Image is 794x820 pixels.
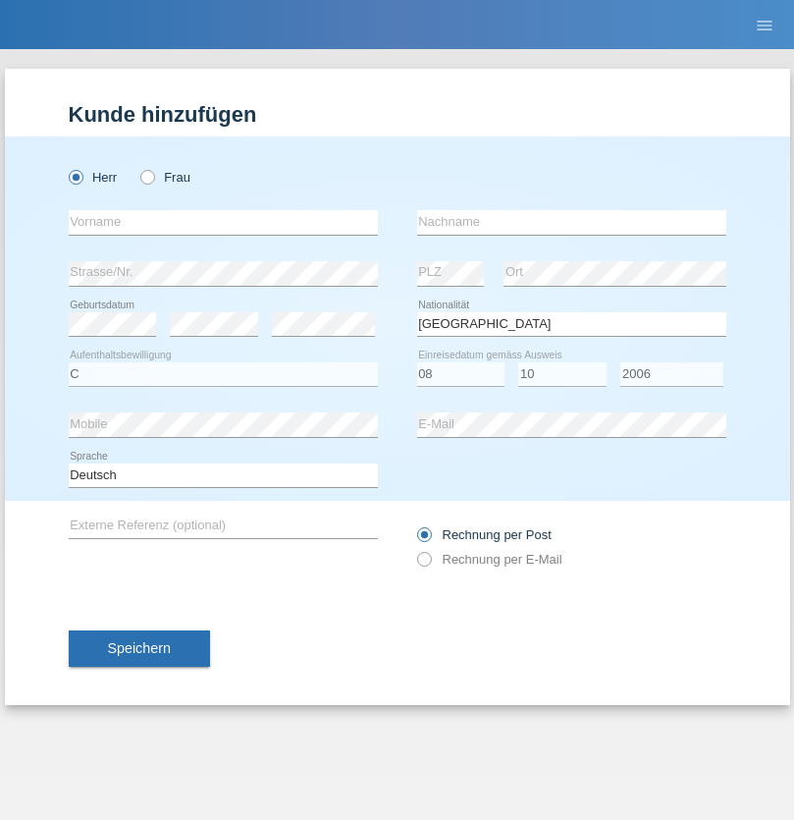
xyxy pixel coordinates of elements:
span: Speichern [108,640,171,656]
label: Herr [69,170,118,185]
label: Rechnung per E-Mail [417,552,562,567]
input: Frau [140,170,153,183]
input: Herr [69,170,81,183]
label: Rechnung per Post [417,527,552,542]
button: Speichern [69,630,210,668]
h1: Kunde hinzufügen [69,102,726,127]
a: menu [745,19,784,30]
i: menu [755,16,774,35]
input: Rechnung per Post [417,527,430,552]
label: Frau [140,170,190,185]
input: Rechnung per E-Mail [417,552,430,576]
